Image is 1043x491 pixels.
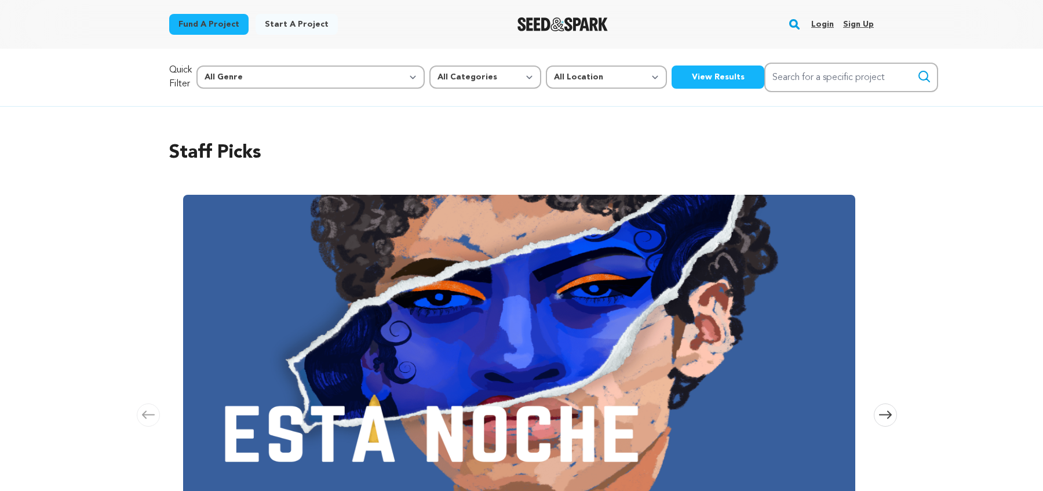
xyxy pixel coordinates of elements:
img: Seed&Spark Logo Dark Mode [517,17,608,31]
input: Search for a specific project [764,63,938,92]
p: Quick Filter [169,63,192,91]
a: Start a project [256,14,338,35]
a: Sign up [843,15,874,34]
a: Seed&Spark Homepage [517,17,608,31]
h2: Staff Picks [169,139,874,167]
button: View Results [672,66,764,89]
a: Login [811,15,834,34]
a: Fund a project [169,14,249,35]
